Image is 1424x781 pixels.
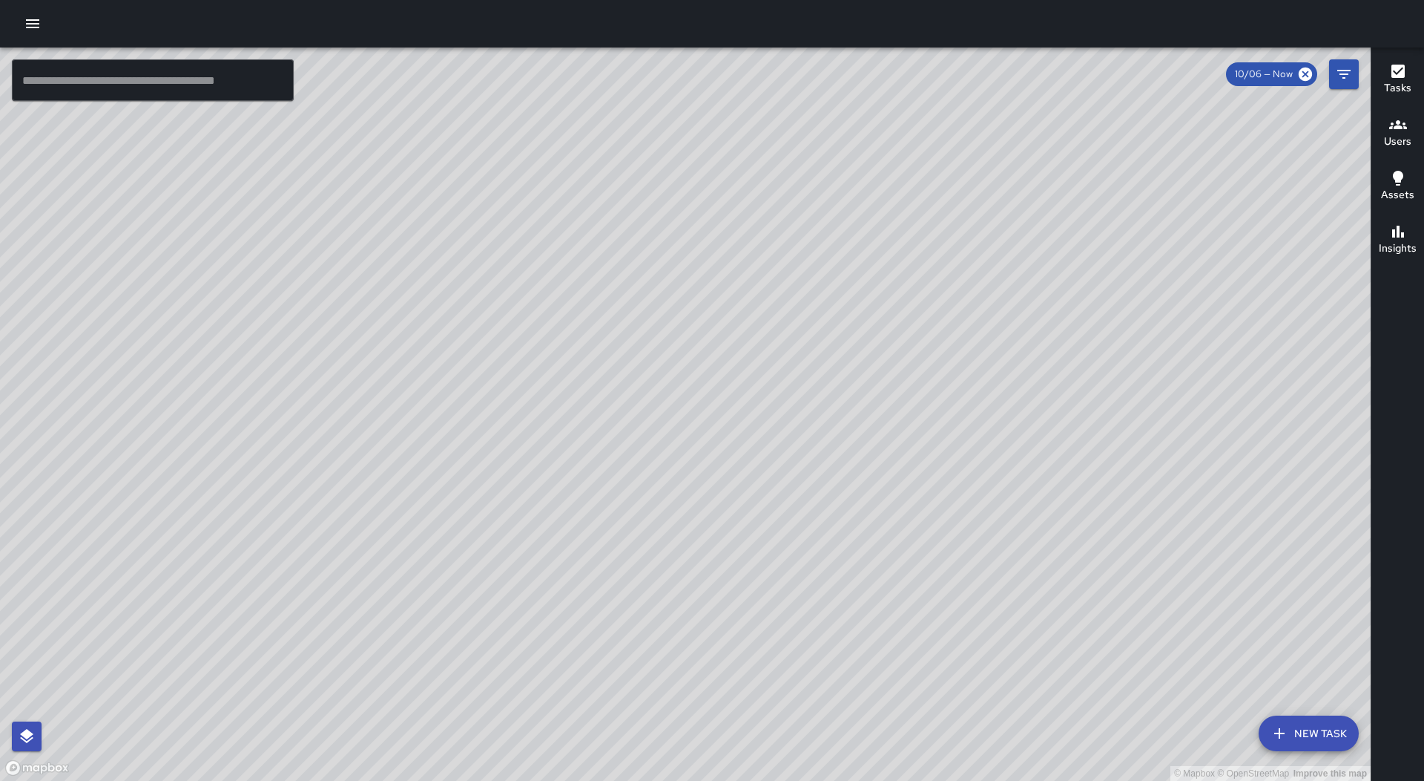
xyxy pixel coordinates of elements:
[1226,67,1302,82] span: 10/06 — Now
[1329,59,1359,89] button: Filters
[1384,134,1411,150] h6: Users
[1371,53,1424,107] button: Tasks
[1259,716,1359,751] button: New Task
[1379,241,1417,257] h6: Insights
[1384,80,1411,97] h6: Tasks
[1226,62,1317,86] div: 10/06 — Now
[1371,214,1424,267] button: Insights
[1381,187,1414,203] h6: Assets
[1371,160,1424,214] button: Assets
[1371,107,1424,160] button: Users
